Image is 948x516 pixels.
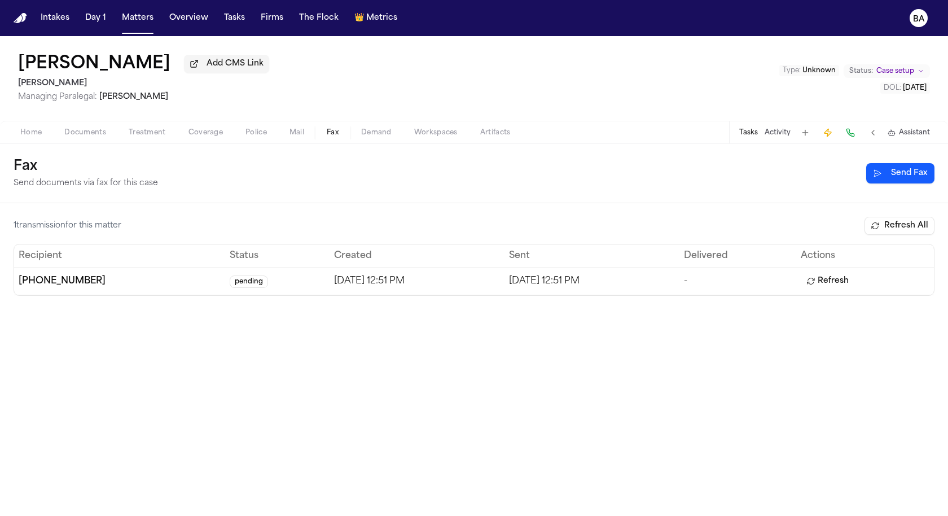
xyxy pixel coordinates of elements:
[256,8,288,28] button: Firms
[14,158,158,176] h1: Fax
[20,128,42,137] span: Home
[783,67,801,74] span: Type :
[350,8,402,28] button: crownMetrics
[820,125,836,141] button: Create Immediate Task
[129,128,166,137] span: Treatment
[14,13,27,24] img: Finch Logo
[18,54,170,75] button: Edit matter name
[18,93,97,101] span: Managing Paralegal:
[864,217,934,235] button: Refresh All
[842,125,858,141] button: Make a Call
[64,128,106,137] span: Documents
[779,65,839,76] button: Edit Type: Unknown
[888,128,930,137] button: Assistant
[765,128,791,137] button: Activity
[14,220,121,231] div: 1 transmission for this matter
[14,267,225,295] td: [PHONE_NUMBER]
[289,128,304,137] span: Mail
[36,8,74,28] button: Intakes
[18,77,269,90] h2: [PERSON_NAME]
[327,128,339,137] span: Fax
[480,128,511,137] span: Artifacts
[330,267,504,295] td: [DATE] 12:51 PM
[802,67,836,74] span: Unknown
[295,8,343,28] button: The Flock
[844,64,930,78] button: Change status from Case setup
[207,58,264,69] span: Add CMS Link
[14,244,225,267] th: Recipient
[880,82,930,94] button: Edit DOL: 2025-08-15
[18,54,170,75] h1: [PERSON_NAME]
[188,128,223,137] span: Coverage
[414,128,458,137] span: Workspaces
[884,85,901,91] span: DOL :
[504,244,679,267] th: Sent
[899,128,930,137] span: Assistant
[679,267,796,295] td: -
[230,276,268,288] span: pending
[14,13,27,24] a: Home
[797,125,813,141] button: Add Task
[849,67,873,76] span: Status:
[245,128,267,137] span: Police
[330,244,504,267] th: Created
[796,244,934,267] th: Actions
[117,8,158,28] button: Matters
[81,8,111,28] button: Day 1
[903,85,927,91] span: [DATE]
[14,178,158,189] p: Send documents via fax for this case
[739,128,758,137] button: Tasks
[876,67,914,76] span: Case setup
[184,55,269,73] button: Add CMS Link
[165,8,213,28] button: Overview
[866,163,934,183] button: Send new fax
[220,8,249,28] button: Tasks
[99,93,168,101] span: [PERSON_NAME]
[679,244,796,267] th: Delivered
[361,128,392,137] span: Demand
[225,244,330,267] th: Status
[801,272,854,290] button: Refresh
[504,267,679,295] td: [DATE] 12:51 PM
